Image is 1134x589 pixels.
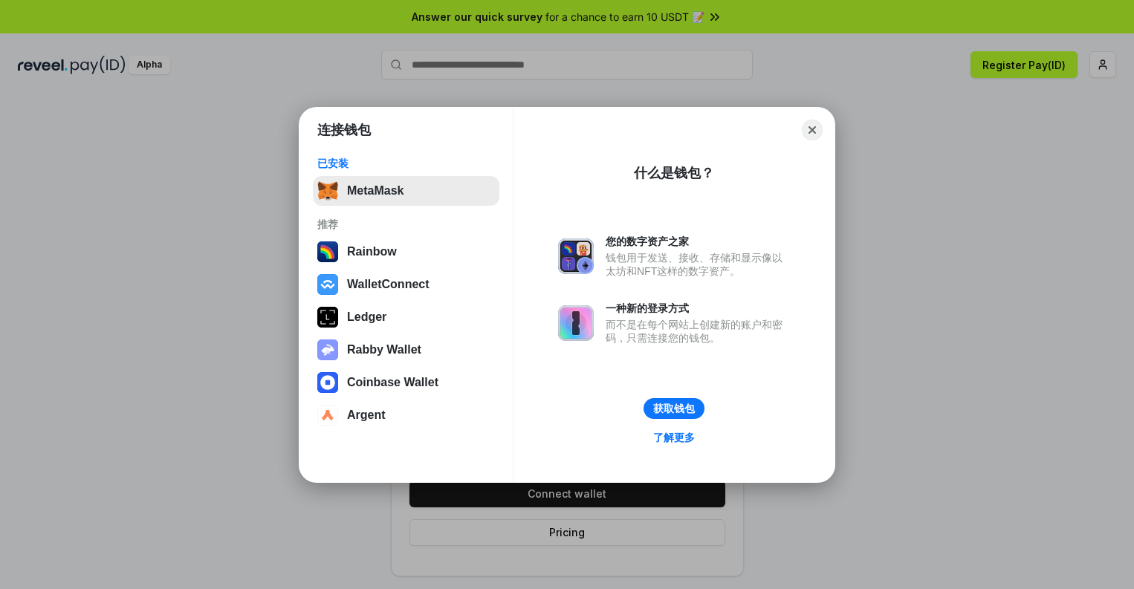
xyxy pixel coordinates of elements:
img: svg+xml,%3Csvg%20width%3D%2228%22%20height%3D%2228%22%20viewBox%3D%220%200%2028%2028%22%20fill%3D... [317,274,338,295]
img: svg+xml,%3Csvg%20fill%3D%22none%22%20height%3D%2233%22%20viewBox%3D%220%200%2035%2033%22%20width%... [317,180,338,201]
img: svg+xml,%3Csvg%20width%3D%22120%22%20height%3D%22120%22%20viewBox%3D%220%200%20120%20120%22%20fil... [317,241,338,262]
img: svg+xml,%3Csvg%20width%3D%2228%22%20height%3D%2228%22%20viewBox%3D%220%200%2028%2028%22%20fill%3D... [317,372,338,393]
div: 而不是在每个网站上创建新的账户和密码，只需连接您的钱包。 [606,318,790,345]
img: svg+xml,%3Csvg%20xmlns%3D%22http%3A%2F%2Fwww.w3.org%2F2000%2Fsvg%22%20fill%3D%22none%22%20viewBox... [558,238,594,274]
button: Rabby Wallet [313,335,499,365]
button: Rainbow [313,237,499,267]
button: Ledger [313,302,499,332]
div: 什么是钱包？ [634,164,714,182]
img: svg+xml,%3Csvg%20xmlns%3D%22http%3A%2F%2Fwww.w3.org%2F2000%2Fsvg%22%20fill%3D%22none%22%20viewBox... [558,305,594,341]
button: MetaMask [313,176,499,206]
div: 推荐 [317,218,495,231]
a: 了解更多 [644,428,704,447]
div: 了解更多 [653,431,695,444]
h1: 连接钱包 [317,121,371,139]
div: Ledger [347,310,386,324]
img: svg+xml,%3Csvg%20width%3D%2228%22%20height%3D%2228%22%20viewBox%3D%220%200%2028%2028%22%20fill%3D... [317,405,338,426]
div: 一种新的登录方式 [606,302,790,315]
div: Argent [347,409,386,422]
div: Rainbow [347,245,397,258]
div: Coinbase Wallet [347,376,438,389]
button: Close [802,120,823,140]
div: Rabby Wallet [347,343,421,357]
div: 钱包用于发送、接收、存储和显示像以太坊和NFT这样的数字资产。 [606,251,790,278]
button: Argent [313,400,499,430]
div: MetaMask [347,184,404,198]
div: WalletConnect [347,278,430,291]
img: svg+xml,%3Csvg%20xmlns%3D%22http%3A%2F%2Fwww.w3.org%2F2000%2Fsvg%22%20fill%3D%22none%22%20viewBox... [317,339,338,360]
div: 获取钱包 [653,402,695,415]
button: Coinbase Wallet [313,368,499,397]
button: 获取钱包 [644,398,704,419]
button: WalletConnect [313,270,499,299]
div: 您的数字资产之家 [606,235,790,248]
img: svg+xml,%3Csvg%20xmlns%3D%22http%3A%2F%2Fwww.w3.org%2F2000%2Fsvg%22%20width%3D%2228%22%20height%3... [317,307,338,328]
div: 已安装 [317,157,495,170]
